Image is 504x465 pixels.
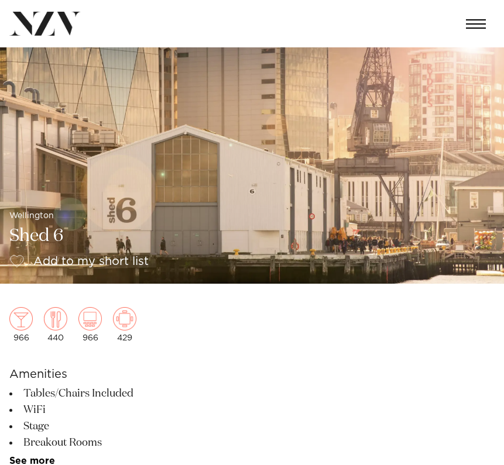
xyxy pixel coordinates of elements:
[78,307,102,342] div: 966
[9,307,33,342] div: 966
[9,435,200,451] li: Breakout Rooms
[9,307,33,330] img: cocktail.png
[9,366,200,383] h6: Amenities
[113,307,136,342] div: 429
[113,307,136,330] img: meeting.png
[44,307,67,330] img: dining.png
[44,307,67,342] div: 440
[9,385,200,402] li: Tables/Chairs Included
[9,418,200,435] li: Stage
[9,402,200,418] li: WiFi
[9,12,81,36] img: nzv-logo.png
[78,307,102,330] img: theatre.png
